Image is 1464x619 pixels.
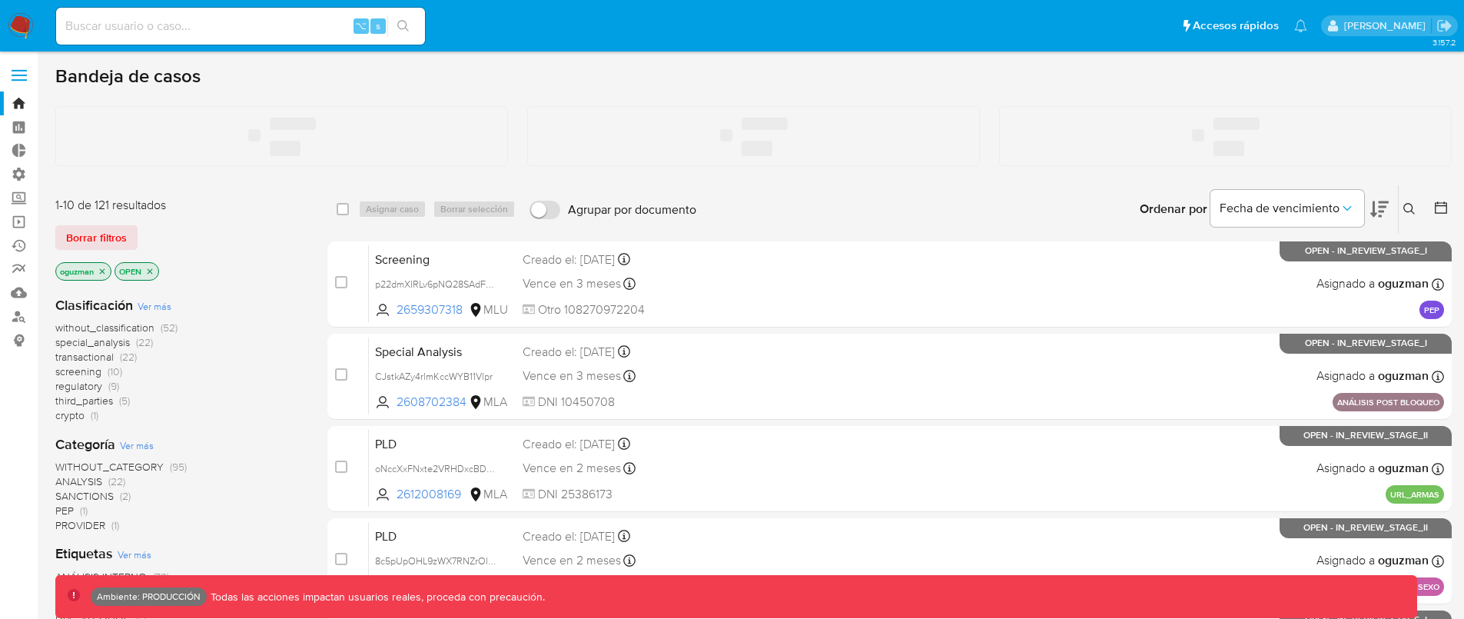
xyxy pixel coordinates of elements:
p: omar.guzman@mercadolibre.com.co [1344,18,1431,33]
span: Accesos rápidos [1193,18,1279,34]
a: Notificaciones [1294,19,1307,32]
p: Todas las acciones impactan usuarios reales, proceda con precaución. [207,590,545,604]
a: Salir [1436,18,1452,34]
p: Ambiente: PRODUCCIÓN [97,594,201,600]
span: s [376,18,380,33]
input: Buscar usuario o caso... [56,16,425,36]
span: ⌥ [355,18,367,33]
button: search-icon [387,15,419,37]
